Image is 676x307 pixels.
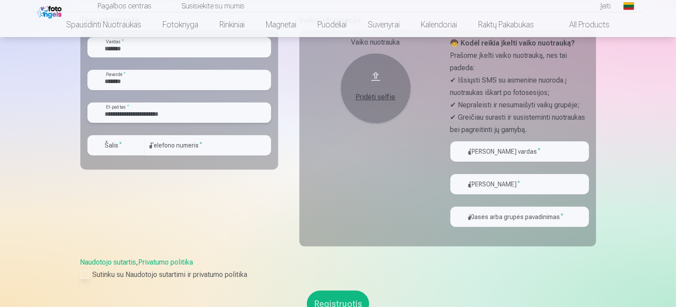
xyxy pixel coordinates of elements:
[450,99,589,111] p: ✔ Nepraleisti ir nesumaišyti vaikų grupėje;
[411,12,468,37] a: Kalendoriai
[545,12,620,37] a: All products
[56,12,152,37] a: Spausdinti nuotraukas
[256,12,307,37] a: Magnetai
[450,49,589,74] p: Prašome įkelti vaiko nuotrauką, nes tai padeda:
[102,141,126,150] label: Šalis
[450,74,589,99] p: ✔ Išsiųsti SMS su asmenine nuoroda į nuotraukas iškart po fotosesijos;
[209,12,256,37] a: Rinkiniai
[340,53,411,124] button: Pridėti selfie
[87,135,145,155] button: Šalis*
[450,39,575,47] strong: 🧒 Kodėl reikia įkelti vaiko nuotrauką?
[80,257,596,280] div: ,
[37,4,64,19] img: /fa2
[80,258,136,266] a: Naudotojo sutartis
[306,37,445,48] div: Vaiko nuotrauka
[468,12,545,37] a: Raktų pakabukas
[80,269,596,280] label: Sutinku su Naudotojo sutartimi ir privatumo politika
[139,258,193,266] a: Privatumo politika
[349,92,402,102] div: Pridėti selfie
[307,12,358,37] a: Puodeliai
[358,12,411,37] a: Suvenyrai
[450,111,589,136] p: ✔ Greičiau surasti ir susisteminti nuotraukas bei pagreitinti jų gamybą.
[152,12,209,37] a: Fotoknyga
